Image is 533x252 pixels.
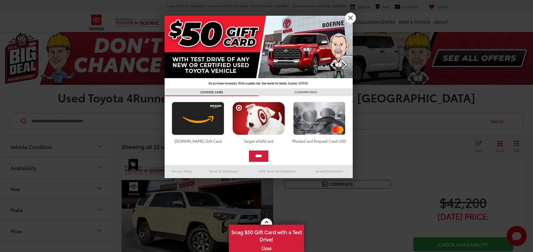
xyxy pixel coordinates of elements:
span: Snag $50 Gift Card with a Test Drive! [230,225,303,244]
a: SMS Terms & Conditions [248,167,307,175]
div: [DOMAIN_NAME] Gift Card [170,138,226,144]
div: Target eGiftCard [231,138,286,144]
img: targetcard.png [231,102,286,135]
h3: CHOOSE CARD [165,88,259,96]
a: Brand Disclaimers [307,167,353,175]
div: MasterCard Prepaid Card USD [292,138,347,144]
img: mastercard.png [292,102,347,135]
a: Terms & Conditions [200,167,248,175]
img: 42635_top_851395.jpg [165,16,353,88]
img: amazoncard.png [170,102,226,135]
h3: CONFIRM INFO [259,88,353,96]
a: Privacy Policy [165,167,200,175]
